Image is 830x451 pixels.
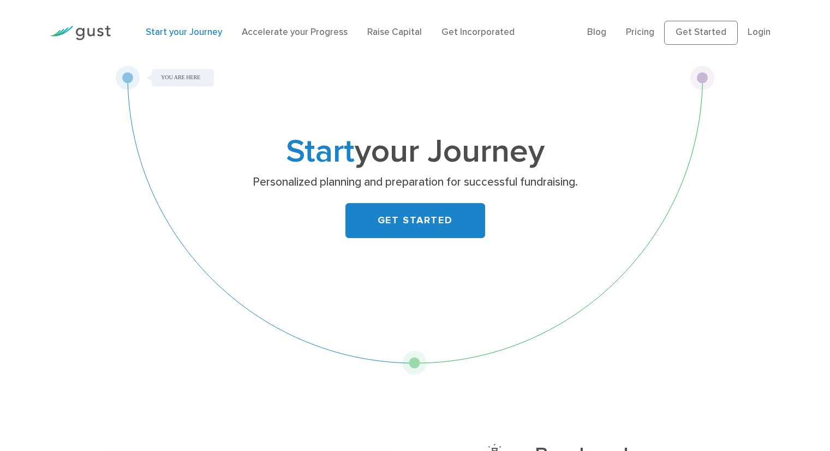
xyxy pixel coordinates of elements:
a: Raise Capital [367,27,422,38]
p: Personalized planning and preparation for successful fundraising. [204,175,626,190]
a: Get Started [664,21,738,45]
h1: your Journey [200,137,631,167]
a: Blog [587,27,606,38]
a: Accelerate your Progress [242,27,348,38]
a: Login [748,27,771,38]
a: Start your Journey [146,27,222,38]
a: GET STARTED [345,203,485,238]
span: Start [286,132,355,171]
a: Pricing [626,27,654,38]
a: Get Incorporated [441,27,515,38]
img: Gust Logo [50,26,111,40]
